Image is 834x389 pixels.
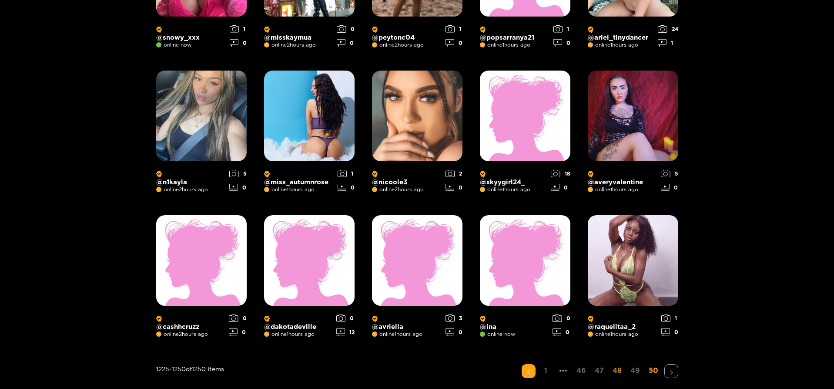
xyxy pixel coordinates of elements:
[480,215,570,342] a: Creator Profile Image: ina@inaonline now00
[664,364,678,378] li: Next Page
[480,186,530,193] span: online 1 hours ago
[229,170,247,177] div: 5
[156,170,225,186] p: @ n1kayla
[156,215,247,306] img: Creator Profile Image: cashhcruzz
[646,364,661,378] li: 50
[574,364,589,378] li: 46
[588,71,678,198] a: Creator Profile Image: averyvalentine@averyvalentineonline1hours ago50
[372,186,424,193] span: online 2 hours ago
[264,315,332,331] p: @ dakotadeville
[661,170,678,177] div: 5
[588,215,678,342] a: Creator Profile Image: raquelitaa_2@raquelitaa_2online1hours ago10
[658,25,678,33] div: 24
[372,42,424,48] span: online 2 hours ago
[553,25,570,33] div: 1
[264,331,315,337] span: online 1 hours ago
[480,71,570,161] img: Creator Profile Image: skyygirl24_
[372,170,441,186] p: @ nicoole3
[588,186,638,193] span: online 1 hours ago
[574,364,589,377] a: 46
[592,364,606,378] li: 47
[156,215,247,342] a: Creator Profile Image: cashhcruzz@cashhcruzzonline2hours ago00
[445,25,462,33] div: 1
[526,369,531,375] span: left
[480,25,549,41] p: @ popsarranya21
[553,315,570,322] div: 0
[539,364,553,378] li: 1
[264,25,332,41] p: @ misskaymua
[264,215,355,306] img: Creator Profile Image: dakotadeville
[480,331,515,337] span: online now
[156,186,208,193] span: online 2 hours ago
[661,315,678,322] div: 1
[337,25,355,33] div: 0
[338,170,355,177] div: 1
[230,39,247,47] div: 0
[264,71,355,198] a: Creator Profile Image: miss_autumnrose@miss_autumnroseonline1hours ago10
[664,364,678,378] button: right
[156,331,208,337] span: online 2 hours ago
[445,170,462,177] div: 2
[588,315,657,331] p: @ raquelitaa_2
[551,170,570,177] div: 18
[669,370,674,375] span: right
[646,364,661,377] a: 50
[372,71,462,198] a: Creator Profile Image: nicoole3@nicoole3online2hours ago20
[445,315,462,322] div: 3
[445,328,462,336] div: 0
[372,71,462,161] img: Creator Profile Image: nicoole3
[658,39,678,47] div: 1
[588,170,656,186] p: @ averyvalentine
[610,364,624,377] a: 48
[522,364,536,378] button: left
[588,42,638,48] span: online 1 hours ago
[264,215,355,342] a: Creator Profile Image: dakotadeville@dakotadevilleonline1hours ago012
[480,215,570,306] img: Creator Profile Image: ina
[372,215,462,306] img: Creator Profile Image: avriella
[229,315,247,322] div: 0
[556,364,570,378] span: •••
[230,25,247,33] div: 1
[156,42,191,48] span: online now
[156,71,247,198] a: Creator Profile Image: n1kayla@n1kaylaonline2hours ago50
[553,328,570,336] div: 0
[480,42,530,48] span: online 1 hours ago
[372,331,422,337] span: online 1 hours ago
[156,315,224,331] p: @ cashhcruzz
[372,315,441,331] p: @ avriella
[229,328,247,336] div: 0
[264,42,316,48] span: online 2 hours ago
[588,331,638,337] span: online 1 hours ago
[337,39,355,47] div: 0
[588,25,653,41] p: @ ariel_tinydancer
[553,39,570,47] div: 0
[336,315,355,322] div: 0
[156,25,225,41] p: @ snowy_xxx
[445,184,462,191] div: 0
[264,170,333,186] p: @ miss_autumnrose
[372,215,462,342] a: Creator Profile Image: avriella@avriellaonline1hours ago30
[264,71,355,161] img: Creator Profile Image: miss_autumnrose
[522,364,536,378] li: Previous Page
[336,328,355,336] div: 12
[661,328,678,336] div: 0
[480,170,546,186] p: @ skyygirl24_
[628,364,643,378] li: 49
[628,364,643,377] a: 49
[551,184,570,191] div: 0
[592,364,606,377] a: 47
[588,71,678,161] img: Creator Profile Image: averyvalentine
[372,25,441,41] p: @ peytonc04
[480,315,548,331] p: @ ina
[480,71,570,198] a: Creator Profile Image: skyygirl24_@skyygirl24_online1hours ago180
[610,364,624,378] li: 48
[445,39,462,47] div: 0
[556,364,570,378] li: Previous 5 Pages
[156,71,247,161] img: Creator Profile Image: n1kayla
[661,184,678,191] div: 0
[539,364,553,377] a: 1
[338,184,355,191] div: 0
[588,215,678,306] img: Creator Profile Image: raquelitaa_2
[264,186,315,193] span: online 1 hours ago
[229,184,247,191] div: 0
